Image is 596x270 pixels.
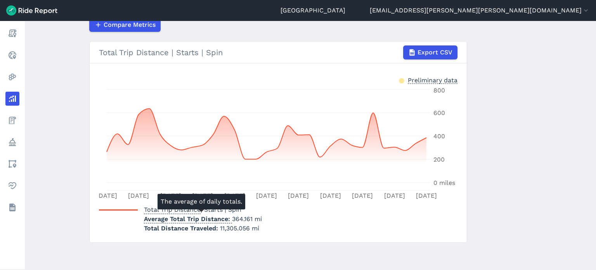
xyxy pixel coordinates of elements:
span: | Starts | Spin [144,206,241,213]
button: [EMAIL_ADDRESS][PERSON_NAME][PERSON_NAME][DOMAIN_NAME] [370,6,590,15]
tspan: [DATE] [288,192,309,199]
tspan: [DATE] [256,192,277,199]
span: Average Total Trip Distance [144,213,232,223]
span: 11,305.056 mi [220,225,259,232]
tspan: 400 [433,132,445,140]
a: Heatmaps [5,70,19,84]
tspan: [DATE] [224,192,245,199]
a: Realtime [5,48,19,62]
span: Total Trip Distance [144,204,201,214]
div: Preliminary data [408,76,457,84]
tspan: 0 miles [433,179,455,186]
a: Fees [5,113,19,127]
span: Total Distance Traveled [144,225,220,232]
p: 364.161 mi [144,214,262,224]
tspan: 600 [433,109,445,117]
button: Export CSV [403,45,457,59]
tspan: 200 [433,156,445,163]
a: Health [5,179,19,193]
a: Policy [5,135,19,149]
tspan: [DATE] [128,192,149,199]
a: [GEOGRAPHIC_DATA] [281,6,345,15]
span: Export CSV [418,48,452,57]
tspan: [DATE] [96,192,117,199]
a: Analyze [5,92,19,106]
tspan: 800 [433,87,445,94]
img: Ride Report [6,5,57,16]
a: Datasets [5,200,19,214]
tspan: [DATE] [320,192,341,199]
tspan: [DATE] [160,192,181,199]
tspan: [DATE] [192,192,213,199]
span: Compare Metrics [104,20,156,30]
tspan: [DATE] [384,192,405,199]
tspan: [DATE] [352,192,373,199]
a: Report [5,26,19,40]
button: Compare Metrics [89,18,161,32]
div: Total Trip Distance | Starts | Spin [99,45,457,59]
tspan: [DATE] [416,192,437,199]
a: Areas [5,157,19,171]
